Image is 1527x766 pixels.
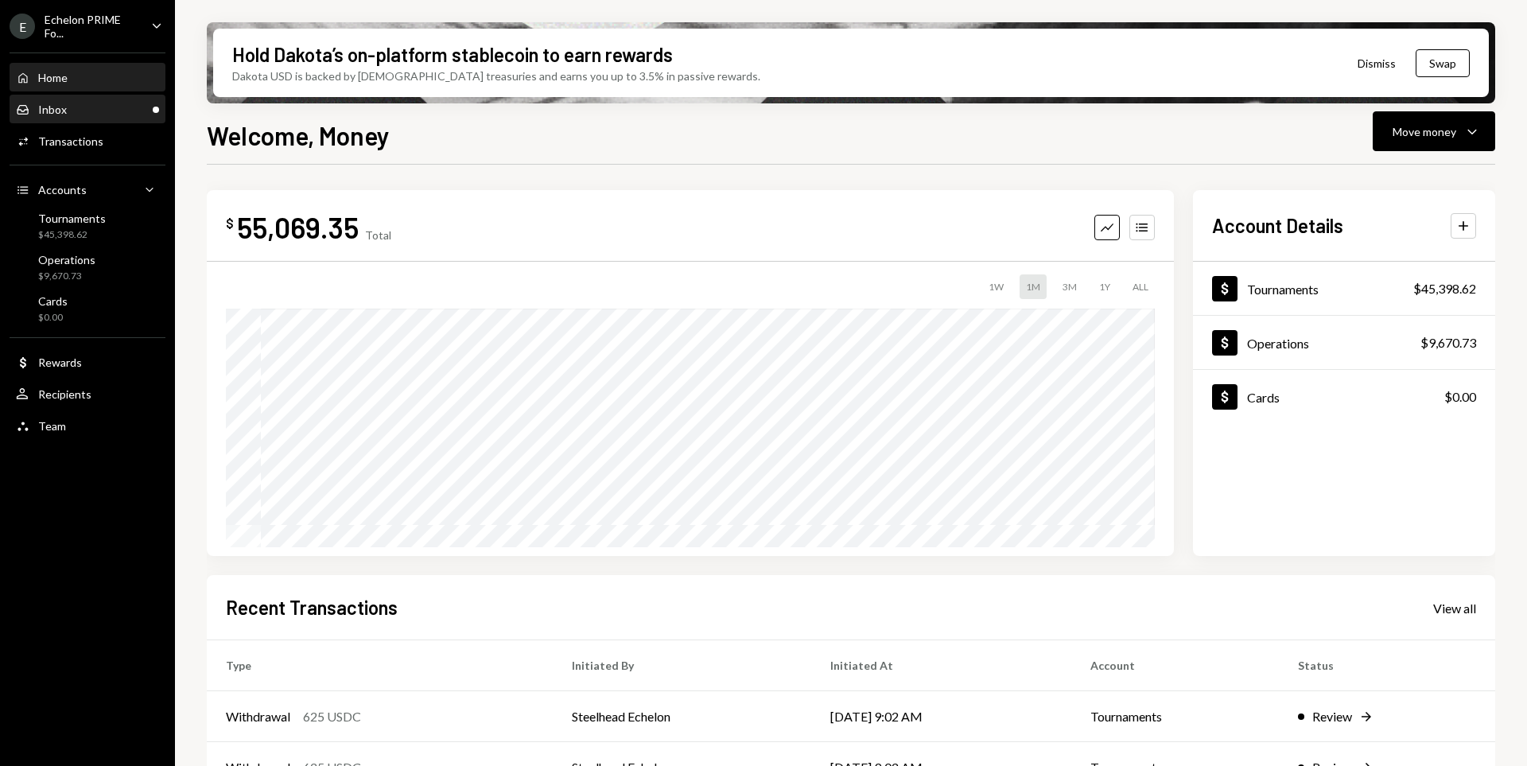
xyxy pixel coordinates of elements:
h1: Welcome, Money [207,119,390,151]
a: Operations$9,670.73 [1193,316,1495,369]
div: Operations [1247,336,1309,351]
div: Transactions [38,134,103,148]
td: [DATE] 9:02 AM [811,691,1071,742]
div: 1M [1020,274,1047,299]
div: Tournaments [38,212,106,225]
div: Tournaments [1247,282,1319,297]
div: $9,670.73 [38,270,95,283]
div: E [10,14,35,39]
h2: Account Details [1212,212,1343,239]
th: Initiated By [553,640,811,691]
a: Transactions [10,126,165,155]
a: Rewards [10,348,165,376]
td: Tournaments [1071,691,1279,742]
div: Inbox [38,103,67,116]
a: View all [1433,599,1476,616]
button: Swap [1416,49,1470,77]
div: $45,398.62 [1413,279,1476,298]
a: Home [10,63,165,91]
button: Dismiss [1338,45,1416,82]
th: Type [207,640,553,691]
button: Move money [1373,111,1495,151]
th: Account [1071,640,1279,691]
div: Cards [1247,390,1280,405]
td: Steelhead Echelon [553,691,811,742]
th: Initiated At [811,640,1071,691]
div: $0.00 [1444,387,1476,406]
div: 3M [1056,274,1083,299]
a: Team [10,411,165,440]
a: Cards$0.00 [10,290,165,328]
div: Withdrawal [226,707,290,726]
div: 55,069.35 [237,209,359,245]
div: 1W [982,274,1010,299]
div: $45,398.62 [38,228,106,242]
a: Cards$0.00 [1193,370,1495,423]
a: Inbox [10,95,165,123]
div: 625 USDC [303,707,361,726]
div: 1Y [1093,274,1117,299]
div: Cards [38,294,68,308]
a: Tournaments$45,398.62 [1193,262,1495,315]
div: Move money [1393,123,1456,140]
div: Operations [38,253,95,266]
a: Tournaments$45,398.62 [10,207,165,245]
a: Recipients [10,379,165,408]
div: Rewards [38,356,82,369]
div: Review [1312,707,1352,726]
div: Dakota USD is backed by [DEMOGRAPHIC_DATA] treasuries and earns you up to 3.5% in passive rewards. [232,68,760,84]
div: Echelon PRIME Fo... [45,13,138,40]
div: View all [1433,601,1476,616]
div: Team [38,419,66,433]
div: ALL [1126,274,1155,299]
div: Home [38,71,68,84]
div: Accounts [38,183,87,196]
a: Operations$9,670.73 [10,248,165,286]
div: $ [226,216,234,231]
div: Total [365,228,391,242]
div: Hold Dakota’s on-platform stablecoin to earn rewards [232,41,673,68]
th: Status [1279,640,1495,691]
div: $0.00 [38,311,68,325]
div: $9,670.73 [1420,333,1476,352]
h2: Recent Transactions [226,594,398,620]
a: Accounts [10,175,165,204]
div: Recipients [38,387,91,401]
